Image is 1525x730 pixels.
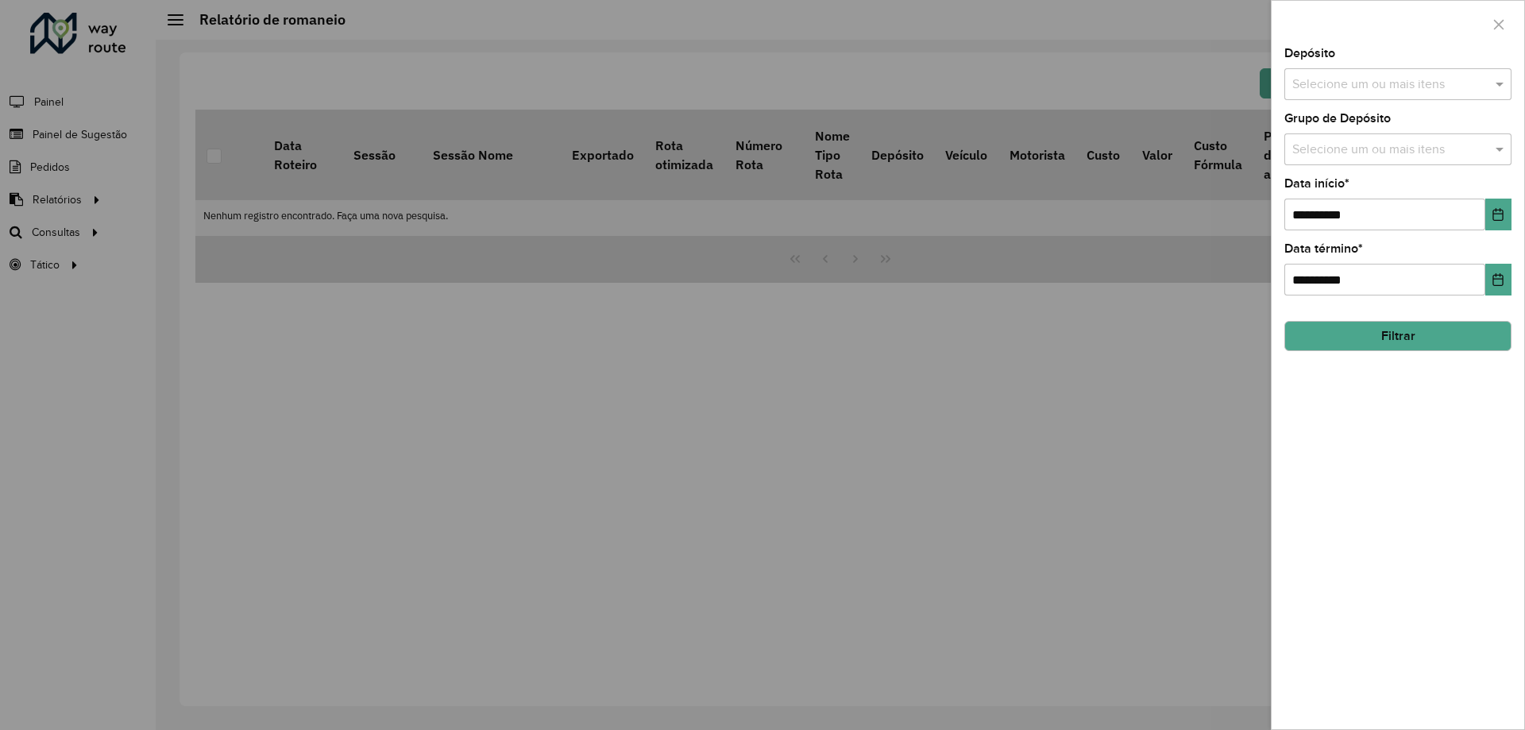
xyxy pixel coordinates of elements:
button: Choose Date [1485,199,1511,230]
label: Depósito [1284,44,1335,63]
button: Choose Date [1485,264,1511,295]
label: Grupo de Depósito [1284,109,1391,128]
button: Filtrar [1284,321,1511,351]
label: Data início [1284,174,1349,193]
label: Data término [1284,239,1363,258]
